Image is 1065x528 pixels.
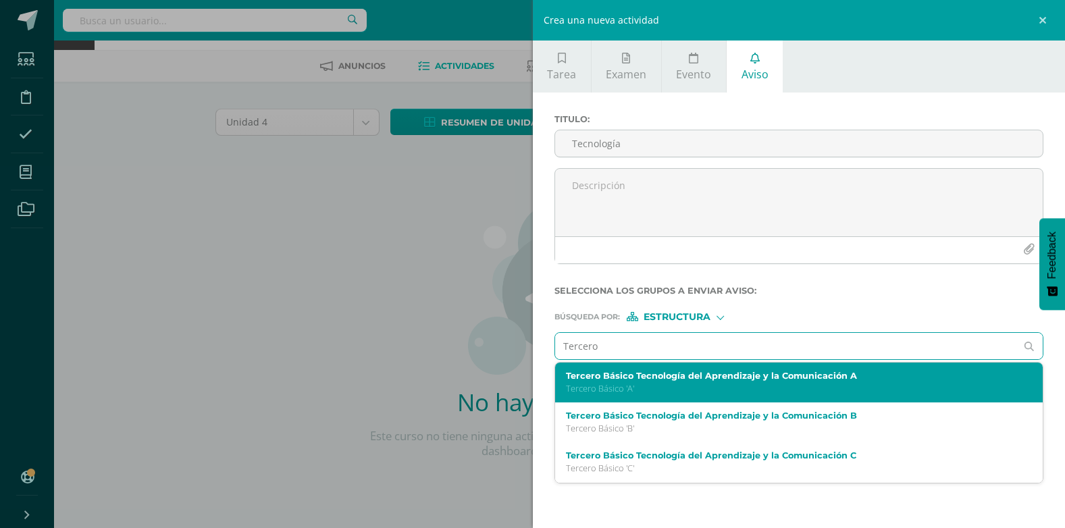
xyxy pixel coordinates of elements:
[727,41,783,93] a: Aviso
[592,41,661,93] a: Examen
[554,114,1044,124] label: Titulo :
[742,67,769,82] span: Aviso
[644,313,710,321] span: Estructura
[627,312,728,321] div: [object Object]
[566,411,1012,421] label: Tercero Básico Tecnología del Aprendizaje y la Comunicación B
[566,383,1012,394] p: Tercero Básico 'A'
[566,463,1012,474] p: Tercero Básico 'C'
[554,313,620,321] span: Búsqueda por :
[555,130,1043,157] input: Titulo
[676,67,711,82] span: Evento
[547,67,576,82] span: Tarea
[555,333,1016,359] input: Ej. Primero primaria
[606,67,646,82] span: Examen
[533,41,591,93] a: Tarea
[1039,218,1065,310] button: Feedback - Mostrar encuesta
[566,450,1012,460] label: Tercero Básico Tecnología del Aprendizaje y la Comunicación C
[1046,232,1058,279] span: Feedback
[566,423,1012,434] p: Tercero Básico 'B'
[554,286,1044,296] label: Selecciona los grupos a enviar aviso :
[566,371,1012,381] label: Tercero Básico Tecnología del Aprendizaje y la Comunicación A
[662,41,726,93] a: Evento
